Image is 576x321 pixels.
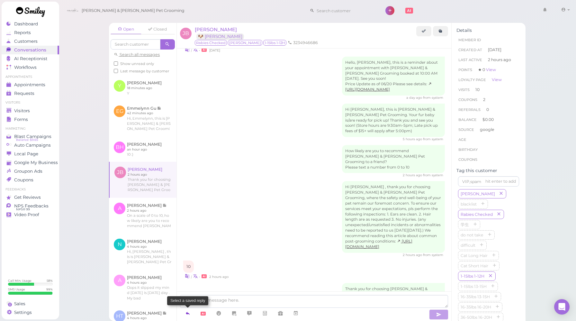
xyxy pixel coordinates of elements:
[14,203,49,209] span: NPS Feedbacks
[228,40,262,46] span: [PERSON_NAME]
[2,132,59,141] a: Blast Campaigns Balance: $9.65
[263,40,286,46] span: 1-15lbs 1-12H
[209,275,229,279] span: 08/29/2025 02:56pm
[82,2,184,20] span: [PERSON_NAME] & [PERSON_NAME] Pet Grooming
[482,117,494,122] span: $0.00
[2,202,59,210] a: NPS Feedbacks NPS® 99
[14,134,51,139] span: Blast Campaigns
[458,68,472,72] span: Points
[8,279,32,283] div: Call Min. Usage
[209,48,220,52] span: 08/22/2025 11:09am
[459,191,496,196] span: [PERSON_NAME]
[458,137,466,142] span: age
[2,20,59,28] a: Dashboard
[458,78,486,82] span: Loyalty page
[114,52,160,57] a: Search all messages
[458,58,482,62] span: Last Active
[456,124,521,135] li: google
[14,117,28,122] span: Forms
[14,142,51,148] span: Auto Campaigns
[458,176,519,187] input: VIP,spam
[2,28,59,37] a: Reports
[14,160,58,165] span: Google My Business
[2,54,59,63] a: AI Receptionist
[8,287,25,291] div: SMS Usage
[14,177,33,183] span: Coupons
[458,147,478,152] span: Birthday
[459,202,478,206] span: blacklist
[286,40,319,46] li: 3234946686
[14,151,38,157] span: Local Page
[2,63,59,72] a: Workflows
[14,91,34,96] span: Requests
[403,173,423,177] span: 08/29/2025 02:49pm
[403,253,423,257] span: 08/29/2025 02:53pm
[554,299,570,315] div: Open Intercom Messenger
[111,24,141,34] a: Open
[458,157,477,162] span: Coupons
[2,100,59,105] li: Visitors
[459,315,493,320] span: 36-50lbs 16-20H
[14,212,39,217] span: Video Proof
[485,179,516,184] div: hit enter to add
[14,56,47,61] span: AI Receptionist
[195,40,227,46] span: Rabies Checked
[47,279,53,283] div: 58 %
[2,75,59,79] li: Appointments
[459,253,489,258] span: Cat Long Hair
[488,57,511,63] span: 2 hours ago
[14,21,38,27] span: Dashboard
[2,158,59,167] a: Google My Business
[342,181,445,253] div: Hi [PERSON_NAME] , thank you for choosing [PERSON_NAME] & [PERSON_NAME] Pet Grooming, where the s...
[456,95,521,105] li: 2
[2,176,59,184] a: Coupons
[14,169,42,174] span: Groupon Ads
[142,24,173,34] a: Closed
[14,65,37,70] span: Workflows
[14,195,41,200] span: Get Reviews
[456,105,521,115] li: 0
[488,47,501,53] span: [DATE]
[16,207,30,212] span: NPS® 99
[458,38,481,42] span: Member ID
[14,108,30,114] span: Visitors
[2,126,59,131] li: Marketing
[191,48,192,52] i: |
[456,28,521,33] div: Details
[459,222,470,227] span: 学生
[183,46,445,53] div: •
[120,69,169,73] span: Last message by customer
[2,193,59,202] a: Get Reviews
[183,273,445,280] div: •
[14,30,31,35] span: Reports
[2,308,59,317] a: Settings
[459,305,492,309] span: 16-35lbs 16-20H
[191,275,192,279] i: |
[403,137,423,141] span: 08/29/2025 12:02pm
[314,5,377,16] input: Search customer
[459,284,488,289] span: 1-15lbs 13-15H
[2,37,59,46] a: Customers
[486,67,496,72] a: View
[458,97,477,102] span: Coupons
[423,253,443,257] span: from system
[459,243,477,248] span: difficult
[2,106,59,115] a: Visitors
[195,26,247,39] a: [PERSON_NAME] 🐶 [PERSON_NAME]
[120,61,154,66] span: Show unread only
[342,104,445,137] div: Hi [PERSON_NAME], this is [PERSON_NAME] & [PERSON_NAME] Pet Grooming. Your fur baby is/are ready ...
[2,115,59,124] a: Forms
[478,67,496,72] span: ★ 0
[458,127,474,132] span: Source
[46,287,53,291] div: 99 %
[459,212,494,217] span: Rabies Checked
[459,274,486,279] span: 1-15lbs 1-12H
[459,263,490,268] span: Cat Short Hair
[492,77,502,82] a: View
[2,167,59,176] a: Groupon Ads
[2,210,59,219] a: Video Proof
[342,57,445,96] div: Hello, [PERSON_NAME], this is a reminder about your appointment with [PERSON_NAME] & [PERSON_NAME...
[456,85,521,95] li: 10
[459,294,491,299] span: 16-35lbs 13-15H
[2,89,59,98] a: Requests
